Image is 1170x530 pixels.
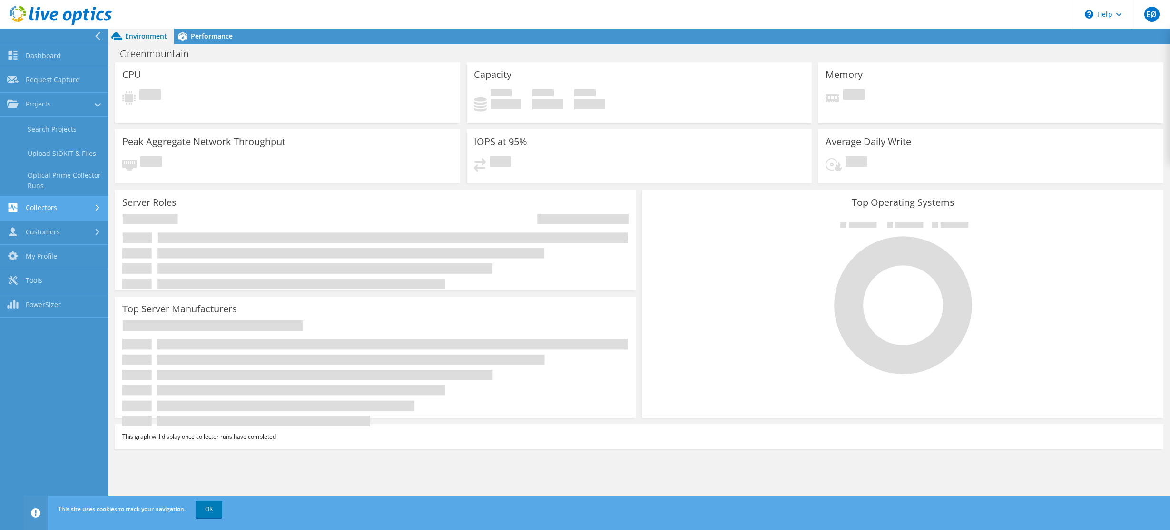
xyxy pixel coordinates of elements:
[490,156,511,169] span: Pending
[1085,10,1093,19] svg: \n
[122,136,285,147] h3: Peak Aggregate Network Throughput
[574,99,605,109] h4: 0 GiB
[491,89,512,99] span: Used
[532,89,554,99] span: Free
[140,156,162,169] span: Pending
[115,424,1163,449] div: This graph will display once collector runs have completed
[191,31,233,40] span: Performance
[474,69,511,80] h3: Capacity
[474,136,527,147] h3: IOPS at 95%
[649,197,1156,208] h3: Top Operating Systems
[122,69,141,80] h3: CPU
[122,197,177,208] h3: Server Roles
[116,48,204,59] h1: Greenmountain
[843,89,865,102] span: Pending
[846,156,867,169] span: Pending
[574,89,596,99] span: Total
[58,505,186,513] span: This site uses cookies to track your navigation.
[196,501,222,518] a: OK
[532,99,563,109] h4: 0 GiB
[139,89,161,102] span: Pending
[826,69,863,80] h3: Memory
[826,136,911,147] h3: Average Daily Write
[125,31,167,40] span: Environment
[122,304,237,314] h3: Top Server Manufacturers
[1144,7,1160,22] span: EØ
[491,99,521,109] h4: 0 GiB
